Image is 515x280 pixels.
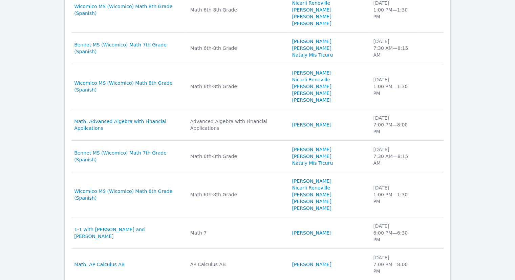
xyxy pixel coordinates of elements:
a: [PERSON_NAME] [292,38,331,45]
div: [DATE] 7:00 PM — 8:00 PM [373,115,414,135]
tr: Wicomico MS (Wicomico) Math 8th Grade (Spanish)Math 6th-8th Grade[PERSON_NAME]Nicarli Reneville[P... [71,64,444,109]
a: Wicomico MS (Wicomico) Math 8th Grade (Spanish) [74,80,182,93]
tr: 1-1 with [PERSON_NAME] and [PERSON_NAME]Math 7[PERSON_NAME][DATE]6:00 PM—6:30 PM [71,217,444,249]
div: Math 7 [190,229,284,236]
a: [PERSON_NAME] [292,191,331,198]
a: [PERSON_NAME] [PERSON_NAME] [292,90,365,103]
a: [PERSON_NAME] [292,153,331,160]
div: Math 6th-8th Grade [190,153,284,160]
a: [PERSON_NAME] [PERSON_NAME] [292,13,365,27]
tr: Wicomico MS (Wicomico) Math 8th Grade (Spanish)Math 6th-8th Grade[PERSON_NAME]Nicarli Reneville[P... [71,172,444,217]
div: [DATE] 7:30 AM — 8:15 AM [373,146,414,166]
a: [PERSON_NAME] [292,229,331,236]
div: Math 6th-8th Grade [190,45,284,52]
a: [PERSON_NAME] [292,6,331,13]
a: Math: AP Calculus AB [74,261,125,268]
div: AP Calculus AB [190,261,284,268]
div: [DATE] 7:00 PM — 8:00 PM [373,254,414,275]
tr: Math: AP Calculus ABAP Calculus AB[PERSON_NAME][DATE]7:00 PM—8:00 PM [71,249,444,280]
tr: Bennet MS (Wicomico) Math 7th Grade (Spanish)Math 6th-8th Grade[PERSON_NAME][PERSON_NAME]Nataly M... [71,33,444,64]
a: [PERSON_NAME] [292,261,331,268]
tr: Math: Advanced Algebra with Financial ApplicationsAdvanced Algebra with Financial Applications[PE... [71,109,444,141]
div: [DATE] 6:00 PM — 6:30 PM [373,223,414,243]
div: Math 6th-8th Grade [190,6,284,13]
a: [PERSON_NAME] [292,69,331,76]
a: Nataly Mis Ticuru [292,52,333,58]
a: [PERSON_NAME] [292,45,331,52]
a: [PERSON_NAME] [292,146,331,153]
a: Math: Advanced Algebra with Financial Applications [74,118,182,132]
div: [DATE] 7:30 AM — 8:15 AM [373,38,414,58]
a: Nicarli Reneville [292,184,330,191]
div: [DATE] 1:00 PM — 1:30 PM [373,76,414,97]
a: [PERSON_NAME] [292,178,331,184]
a: Bennet MS (Wicomico) Math 7th Grade (Spanish) [74,41,182,55]
a: 1-1 with [PERSON_NAME] and [PERSON_NAME] [74,226,182,240]
a: [PERSON_NAME] [292,121,331,128]
a: Nataly Mis Ticuru [292,160,333,166]
a: [PERSON_NAME] [PERSON_NAME] [292,198,365,212]
div: Math 6th-8th Grade [190,83,284,90]
a: Nicarli Reneville [292,76,330,83]
a: Wicomico MS (Wicomico) Math 8th Grade (Spanish) [74,188,182,201]
a: [PERSON_NAME] [292,83,331,90]
div: Math 6th-8th Grade [190,191,284,198]
a: Wicomico MS (Wicomico) Math 8th Grade (Spanish) [74,3,182,17]
div: [DATE] 1:00 PM — 1:30 PM [373,184,414,205]
tr: Bennet MS (Wicomico) Math 7th Grade (Spanish)Math 6th-8th Grade[PERSON_NAME][PERSON_NAME]Nataly M... [71,141,444,172]
a: Bennet MS (Wicomico) Math 7th Grade (Spanish) [74,149,182,163]
div: Advanced Algebra with Financial Applications [190,118,284,132]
